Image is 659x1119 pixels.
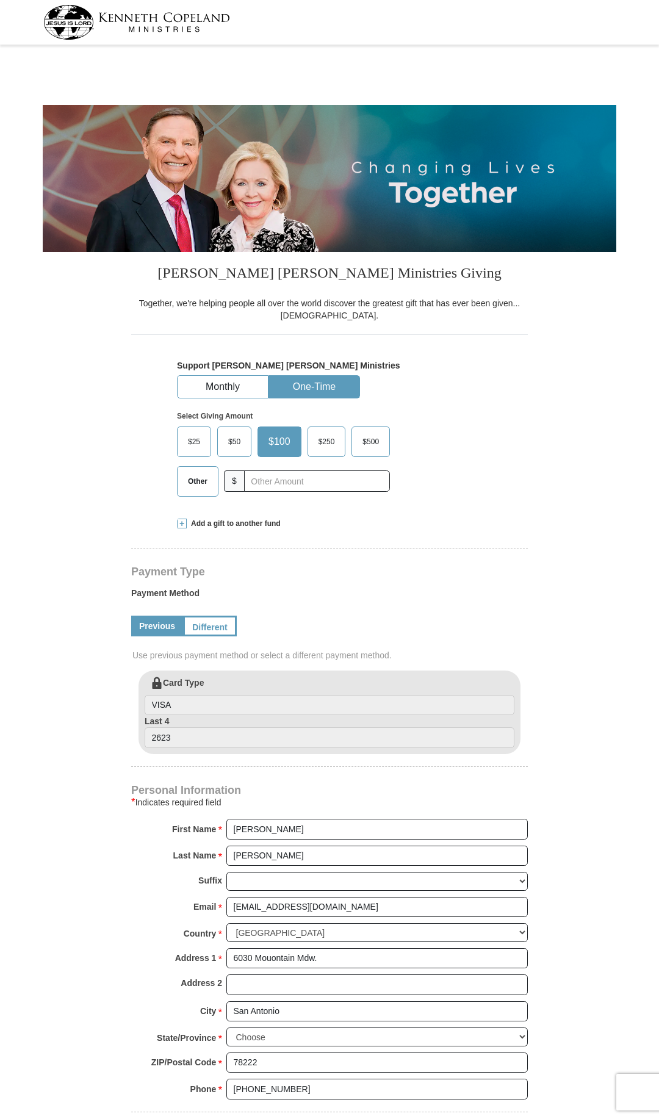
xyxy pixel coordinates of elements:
input: Last 4 [145,727,514,748]
button: One-Time [269,376,359,398]
strong: Last Name [173,847,217,864]
strong: Country [184,925,217,942]
span: $50 [222,433,247,451]
span: Other [182,472,214,491]
span: $25 [182,433,206,451]
h5: Support [PERSON_NAME] [PERSON_NAME] Ministries [177,361,482,371]
span: $100 [262,433,297,451]
strong: First Name [172,821,216,838]
strong: State/Province [157,1029,216,1046]
span: $500 [356,433,385,451]
span: $250 [312,433,341,451]
input: Other Amount [244,470,390,492]
h4: Personal Information [131,785,528,795]
strong: Address 2 [181,974,222,991]
strong: Phone [190,1081,217,1098]
a: Previous [131,616,183,636]
a: Different [183,616,237,636]
div: Together, we're helping people all over the world discover the greatest gift that has ever been g... [131,297,528,322]
input: Card Type [145,695,514,716]
label: Card Type [145,677,514,716]
span: $ [224,470,245,492]
button: Monthly [178,376,268,398]
h4: Payment Type [131,567,528,577]
strong: City [200,1002,216,1020]
label: Payment Method [131,587,528,605]
strong: Email [193,898,216,915]
strong: Suffix [198,872,222,889]
div: Indicates required field [131,795,528,810]
strong: Select Giving Amount [177,412,253,420]
strong: Address 1 [175,949,217,966]
h3: [PERSON_NAME] [PERSON_NAME] Ministries Giving [131,252,528,297]
img: kcm-header-logo.svg [43,5,230,40]
strong: ZIP/Postal Code [151,1054,217,1071]
span: Add a gift to another fund [187,519,281,529]
span: Use previous payment method or select a different payment method. [132,649,529,661]
label: Last 4 [145,715,514,748]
